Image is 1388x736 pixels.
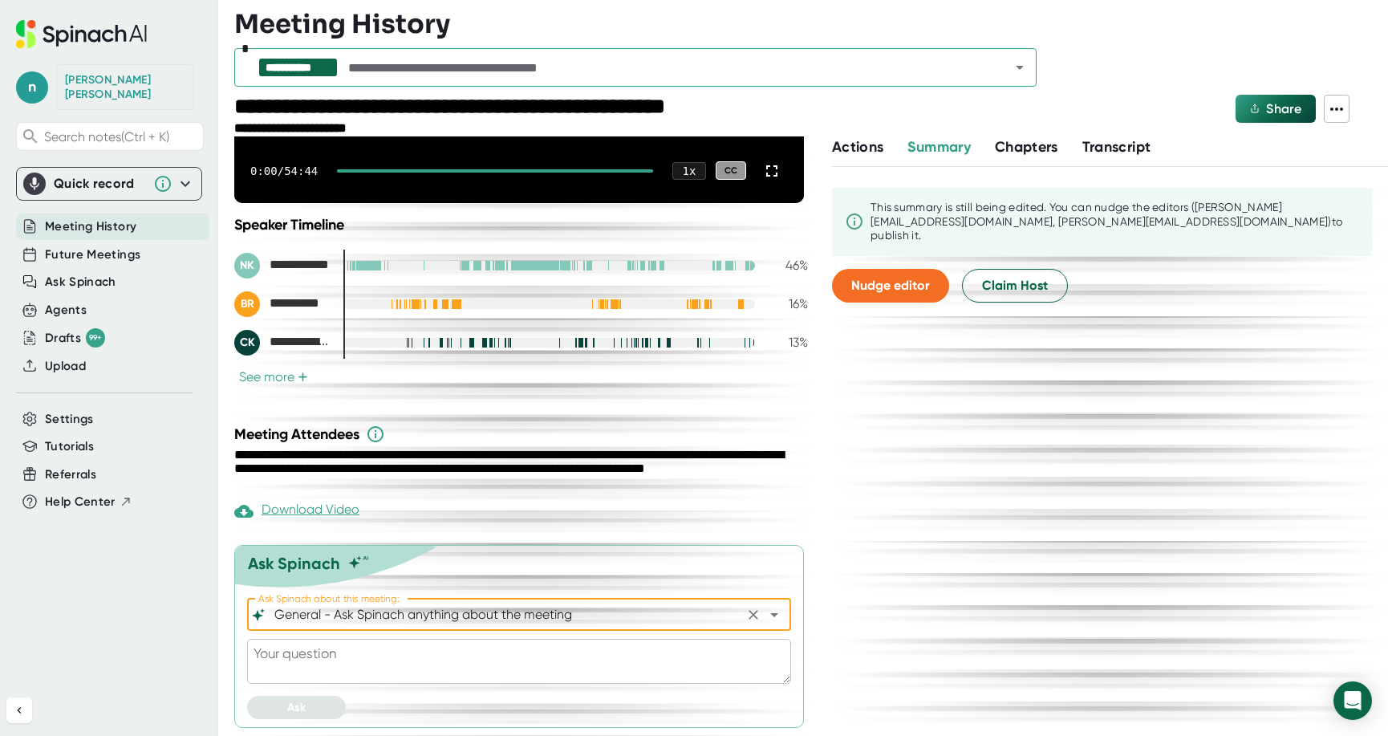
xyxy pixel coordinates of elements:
[234,330,260,356] div: CK
[1082,136,1151,158] button: Transcript
[45,493,132,511] button: Help Center
[995,138,1058,156] span: Chapters
[763,604,785,626] button: Open
[1333,681,1372,720] div: Open Intercom Messenger
[768,296,808,311] div: 16 %
[45,246,140,264] button: Future Meetings
[832,138,883,156] span: Actions
[768,335,808,350] div: 13 %
[45,218,136,236] button: Meeting History
[298,371,308,384] span: +
[54,176,145,192] div: Quick record
[247,696,346,719] button: Ask
[234,253,331,279] div: Nicole Kelly
[1009,56,1031,79] button: Open
[287,701,306,714] span: Ask
[871,201,1359,243] div: This summary is still being edited. You can nudge the editor s ([PERSON_NAME][EMAIL_ADDRESS][DOMA...
[65,73,185,101] div: Nicole Kelly
[234,368,313,385] button: See more+
[248,554,340,573] div: Ask Spinach
[962,269,1068,303] button: Claim Host
[45,493,116,511] span: Help Center
[907,138,970,156] span: Summary
[86,328,105,348] div: 99+
[234,253,260,279] div: NK
[45,328,105,348] div: Drafts
[44,129,199,144] span: Search notes (Ctrl + K)
[16,71,48,104] span: n
[45,466,96,484] button: Referrals
[716,161,746,180] div: CC
[234,502,359,521] div: Download Video
[1236,95,1316,123] button: Share
[742,604,765,626] button: Clear
[45,273,116,291] button: Ask Spinach
[1266,101,1301,116] span: Share
[995,136,1058,158] button: Chapters
[45,301,87,319] button: Agents
[851,278,930,293] span: Nudge editor
[45,410,94,429] button: Settings
[982,276,1048,295] span: Claim Host
[832,269,949,303] button: Nudge editor
[234,9,450,39] h3: Meeting History
[907,136,970,158] button: Summary
[672,162,706,180] div: 1 x
[271,604,739,626] input: What can we do to help?
[768,258,808,273] div: 46 %
[45,357,86,376] button: Upload
[832,136,883,158] button: Actions
[45,437,94,456] button: Tutorials
[234,216,808,234] div: Speaker Timeline
[234,291,331,317] div: Brady Rowe
[250,165,318,177] div: 0:00 / 54:44
[45,328,105,348] button: Drafts 99+
[1082,138,1151,156] span: Transcript
[6,697,32,723] button: Collapse sidebar
[234,330,331,356] div: Charlie Konoske
[234,291,260,317] div: BR
[23,168,195,200] div: Quick record
[234,425,812,444] div: Meeting Attendees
